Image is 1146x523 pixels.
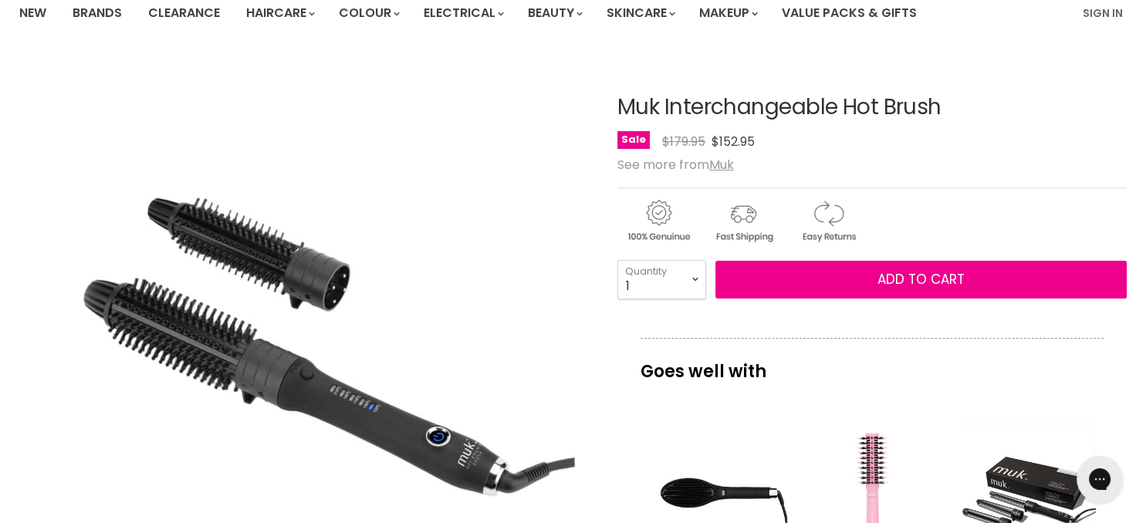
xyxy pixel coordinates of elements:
iframe: Gorgias live chat messenger [1069,450,1131,508]
button: Add to cart [715,261,1127,299]
span: $179.95 [662,133,705,150]
img: genuine.gif [617,197,699,245]
a: Muk [709,156,734,174]
img: shipping.gif [702,197,784,245]
span: $152.95 [712,133,755,150]
span: Add to cart [877,270,965,288]
span: See more from [617,156,734,174]
img: returns.gif [787,197,869,245]
h1: Muk Interchangeable Hot Brush [617,96,1127,120]
span: Sale [617,131,650,149]
select: Quantity [617,260,706,299]
p: Goes well with [641,338,1104,389]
